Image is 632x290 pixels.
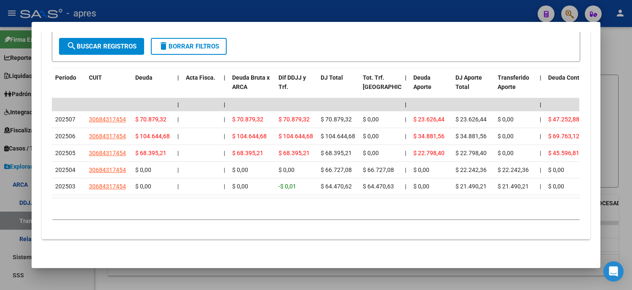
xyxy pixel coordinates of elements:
span: $ 0,00 [363,116,379,123]
span: | [177,183,179,190]
span: $ 70.879,32 [232,116,263,123]
span: | [224,101,225,108]
span: 30684317454 [89,166,126,173]
span: $ 68.395,21 [135,150,166,156]
span: Dif DDJJ y Trf. [279,74,306,91]
span: 30684317454 [89,183,126,190]
span: $ 0,00 [232,183,248,190]
span: $ 104.644,68 [321,133,355,140]
span: Deuda Bruta x ARCA [232,74,270,91]
datatable-header-cell: DJ Total [317,69,359,106]
span: $ 22.798,40 [455,150,487,156]
span: $ 104.644,68 [232,133,267,140]
span: Tot. Trf. [GEOGRAPHIC_DATA] [363,74,420,91]
span: | [540,133,541,140]
span: $ 104.644,68 [135,133,170,140]
mat-icon: delete [158,41,169,51]
datatable-header-cell: Deuda Contr. [545,69,587,106]
span: 202505 [55,150,75,156]
span: $ 68.395,21 [232,150,263,156]
span: | [177,101,179,108]
span: $ 68.395,21 [321,150,352,156]
datatable-header-cell: Dif DDJJ y Trf. [275,69,317,106]
span: | [540,150,541,156]
span: $ 66.727,08 [321,166,352,173]
span: | [224,116,225,123]
span: 30684317454 [89,116,126,123]
span: $ 0,00 [363,150,379,156]
span: | [224,166,225,173]
span: Deuda Aporte [413,74,431,91]
span: | [405,133,406,140]
span: $ 0,00 [279,166,295,173]
mat-icon: search [67,41,77,51]
datatable-header-cell: CUIT [86,69,132,106]
span: $ 104.644,68 [279,133,313,140]
span: | [540,183,541,190]
span: 30684317454 [89,150,126,156]
span: $ 0,00 [548,183,564,190]
span: | [540,116,541,123]
span: $ 0,00 [413,166,429,173]
span: | [224,133,225,140]
datatable-header-cell: Acta Fisca. [182,69,220,106]
span: $ 34.881,56 [413,133,445,140]
span: $ 23.626,44 [455,116,487,123]
span: DJ Aporte Total [455,74,482,91]
datatable-header-cell: Período [52,69,86,106]
span: | [405,74,407,81]
span: $ 0,00 [498,133,514,140]
datatable-header-cell: Deuda Bruta x ARCA [229,69,275,106]
span: $ 0,00 [232,166,248,173]
span: $ 45.596,81 [548,150,579,156]
span: | [405,150,406,156]
datatable-header-cell: | [220,69,229,106]
span: | [224,150,225,156]
span: $ 0,00 [135,183,151,190]
span: $ 0,00 [498,116,514,123]
span: | [540,166,541,173]
span: | [405,166,406,173]
span: | [540,74,541,81]
datatable-header-cell: Transferido Aporte [494,69,536,106]
span: Borrar Filtros [158,43,219,50]
span: | [224,183,225,190]
span: | [405,101,407,108]
div: Open Intercom Messenger [603,261,624,282]
datatable-header-cell: | [402,69,410,106]
span: $ 0,00 [135,166,151,173]
span: $ 70.879,32 [135,116,166,123]
span: 202504 [55,166,75,173]
datatable-header-cell: DJ Aporte Total [452,69,494,106]
span: $ 64.470,63 [363,183,394,190]
span: $ 0,00 [363,133,379,140]
span: DJ Total [321,74,343,81]
span: 202506 [55,133,75,140]
span: $ 21.490,21 [455,183,487,190]
span: 202507 [55,116,75,123]
span: 30684317454 [89,133,126,140]
span: $ 64.470,62 [321,183,352,190]
span: | [405,116,406,123]
button: Borrar Filtros [151,38,227,55]
span: $ 70.879,32 [279,116,310,123]
datatable-header-cell: Deuda [132,69,174,106]
span: $ 68.395,21 [279,150,310,156]
span: Período [55,74,76,81]
span: | [177,166,179,173]
span: $ 21.490,21 [498,183,529,190]
span: Transferido Aporte [498,74,529,91]
span: $ 0,00 [498,150,514,156]
span: | [540,101,541,108]
span: 202503 [55,183,75,190]
span: Acta Fisca. [186,74,215,81]
span: $ 47.252,88 [548,116,579,123]
span: $ 22.242,36 [455,166,487,173]
span: Buscar Registros [67,43,137,50]
span: Deuda Contr. [548,74,583,81]
span: | [177,150,179,156]
span: $ 0,00 [413,183,429,190]
datatable-header-cell: | [536,69,545,106]
datatable-header-cell: Deuda Aporte [410,69,452,106]
span: $ 66.727,08 [363,166,394,173]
